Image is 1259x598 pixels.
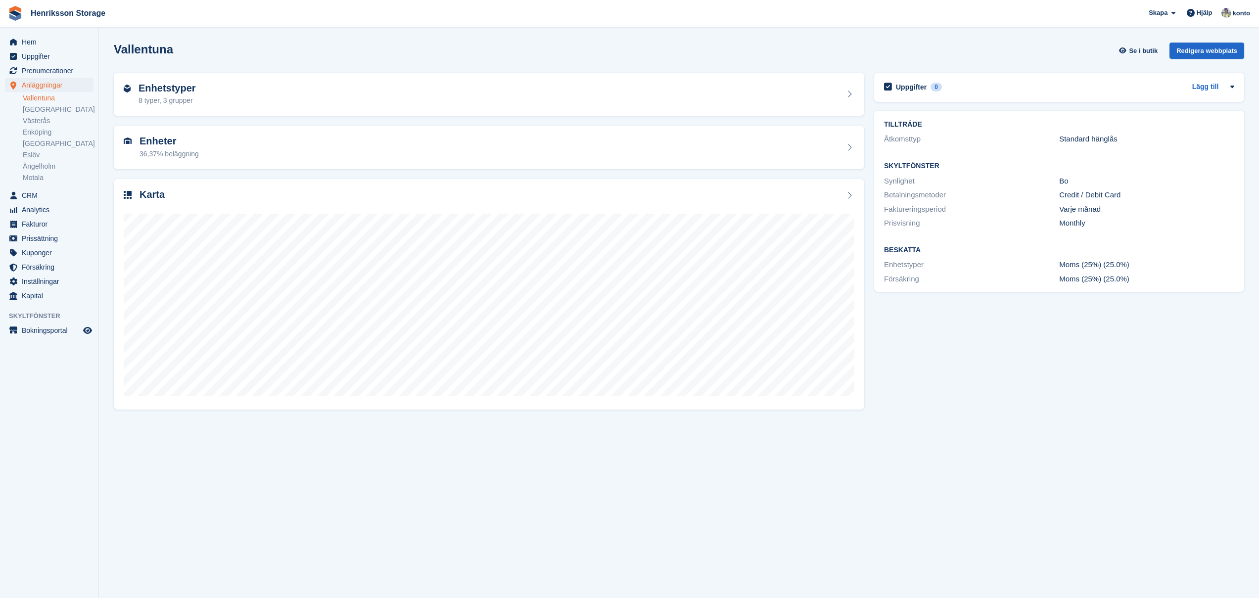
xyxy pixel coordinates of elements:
span: Hjälp [1197,8,1212,18]
a: Vallentuna [23,93,93,103]
img: unit-icn-7be61d7bf1b0ce9d3e12c5938cc71ed9869f7b940bace4675aadf7bd6d80202e.svg [124,138,132,144]
div: Redigera webbplats [1169,43,1244,59]
span: Inställningar [22,275,81,288]
div: Försäkring [884,274,1059,285]
div: 36,37% beläggning [140,149,199,159]
div: Standard hänglås [1059,134,1234,145]
div: Synlighet [884,176,1059,187]
div: Faktureringsperiod [884,204,1059,215]
span: Prissättning [22,231,81,245]
a: menu [5,78,93,92]
div: Varje månad [1059,204,1234,215]
img: unit-type-icn-2b2737a686de81e16bb02015468b77c625bbabd49415b5ef34ead5e3b44a266d.svg [124,85,131,92]
span: Anläggningar [22,78,81,92]
h2: Uppgifter [896,83,927,92]
h2: Enhetstyper [139,83,196,94]
a: Karta [114,179,864,410]
h2: Karta [140,189,165,200]
div: Betalningsmetoder [884,189,1059,201]
span: Skapa [1149,8,1167,18]
a: [GEOGRAPHIC_DATA] [23,105,93,114]
a: Enköping [23,128,93,137]
a: menu [5,289,93,303]
a: Se i butik [1118,43,1162,59]
div: Credit / Debit Card [1059,189,1234,201]
div: 0 [931,83,942,92]
a: menu [5,49,93,63]
span: Se i butik [1129,46,1158,56]
a: Lägg till [1192,82,1219,93]
img: Daniel Axberg [1221,8,1231,18]
a: Motala [23,173,93,183]
a: menu [5,35,93,49]
div: Prisvisning [884,218,1059,229]
div: Bo [1059,176,1234,187]
a: menu [5,188,93,202]
a: Eslöv [23,150,93,160]
span: Uppgifter [22,49,81,63]
a: menu [5,64,93,78]
a: Västerås [23,116,93,126]
div: Monthly [1059,218,1234,229]
a: [GEOGRAPHIC_DATA] [23,139,93,148]
a: meny [5,323,93,337]
a: menu [5,275,93,288]
span: Kuponger [22,246,81,260]
a: Förhandsgranska butik [82,324,93,336]
a: Henriksson Storage [27,5,109,21]
div: Åtkomsttyp [884,134,1059,145]
a: Enhetstyper 8 typer, 3 grupper [114,73,864,116]
span: konto [1233,8,1250,18]
img: map-icn-33ee37083ee616e46c38cad1a60f524a97daa1e2b2c8c0bc3eb3415660979fc1.svg [124,191,132,199]
span: Analytics [22,203,81,217]
a: Redigera webbplats [1169,43,1244,63]
img: stora-icon-8386f47178a22dfd0bd8f6a31ec36ba5ce8667c1dd55bd0f319d3a0aa187defe.svg [8,6,23,21]
h2: Skyltfönster [884,162,1234,170]
h2: Beskatta [884,246,1234,254]
a: Enheter 36,37% beläggning [114,126,864,169]
div: Moms (25%) (25.0%) [1059,259,1234,271]
span: CRM [22,188,81,202]
div: Enhetstyper [884,259,1059,271]
h2: TILLTRÄDE [884,121,1234,129]
span: Skyltfönster [9,311,98,321]
span: Kapital [22,289,81,303]
span: Bokningsportal [22,323,81,337]
span: Prenumerationer [22,64,81,78]
a: menu [5,246,93,260]
span: Hem [22,35,81,49]
div: Moms (25%) (25.0%) [1059,274,1234,285]
span: Fakturor [22,217,81,231]
h2: Vallentuna [114,43,173,56]
span: Försäkring [22,260,81,274]
a: menu [5,260,93,274]
h2: Enheter [140,136,199,147]
a: menu [5,231,93,245]
a: Ängelholm [23,162,93,171]
a: menu [5,217,93,231]
a: menu [5,203,93,217]
div: 8 typer, 3 grupper [139,95,196,106]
